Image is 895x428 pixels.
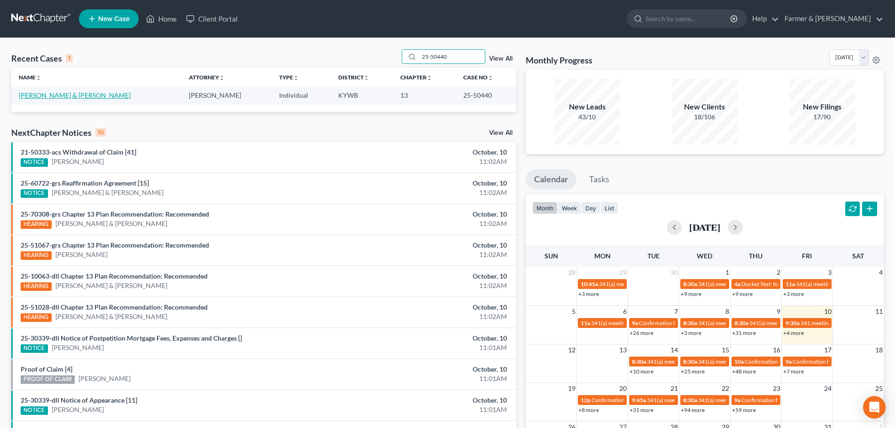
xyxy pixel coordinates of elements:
div: October, 10 [351,210,507,219]
a: +3 more [783,290,804,297]
div: 11:02AM [351,188,507,197]
div: October, 10 [351,334,507,343]
span: 3 [827,267,833,278]
a: +48 more [732,368,756,375]
span: 12p [581,397,591,404]
a: Chapterunfold_more [400,74,432,81]
span: 4 [878,267,884,278]
div: 18/106 [672,112,738,122]
span: 14 [669,344,679,356]
span: 10:45a [581,280,598,288]
button: list [600,202,618,214]
h2: [DATE] [689,222,720,232]
span: 21 [669,383,679,394]
span: 8:30a [683,319,697,327]
div: HEARING [21,313,52,322]
span: 12 [567,344,576,356]
td: 13 [393,86,456,104]
a: [PERSON_NAME] [52,343,104,352]
div: October, 10 [351,365,507,374]
span: 9a [786,358,792,365]
span: Sat [852,252,864,260]
span: 30 [669,267,679,278]
div: October, 10 [351,241,507,250]
a: +25 more [681,368,705,375]
span: 6 [622,306,628,317]
i: unfold_more [293,75,299,81]
span: 10a [734,358,744,365]
a: 25-60722-grs Reaffirmation Agreement [15] [21,179,149,187]
button: week [558,202,581,214]
span: Sun [545,252,558,260]
a: +94 more [681,406,705,413]
span: 8:30a [683,358,697,365]
div: NextChapter Notices [11,127,106,138]
a: [PERSON_NAME] & [PERSON_NAME] [19,91,131,99]
a: 25-10063-dll Chapter 13 Plan Recommendation: Recommended [21,272,208,280]
a: Help [747,10,779,27]
a: +9 more [732,290,753,297]
a: Attorneyunfold_more [189,74,225,81]
div: 11:02AM [351,219,507,228]
div: New Filings [789,101,855,112]
span: 10 [823,306,833,317]
span: 15 [721,344,730,356]
span: 16 [772,344,781,356]
div: 1 [66,54,73,62]
div: Open Intercom Messenger [863,396,886,419]
span: Wed [697,252,712,260]
a: [PERSON_NAME] & [PERSON_NAME] [55,312,167,321]
div: 10 [95,128,106,137]
a: [PERSON_NAME] [55,250,108,259]
i: unfold_more [488,75,493,81]
span: 11a [581,319,590,327]
a: 25-70308-grs Chapter 13 Plan Recommendation: Recommended [21,210,209,218]
a: Proof of Claim [4] [21,365,72,373]
a: [PERSON_NAME] [52,157,104,166]
span: 1 [724,267,730,278]
span: 341(a) meeting for [PERSON_NAME] [698,358,789,365]
span: 13 [618,344,628,356]
span: 19 [567,383,576,394]
div: HEARING [21,220,52,229]
td: [PERSON_NAME] [181,86,272,104]
span: 341(a) meeting for [PERSON_NAME] [698,397,789,404]
span: 8:30a [683,397,697,404]
a: [PERSON_NAME] [52,405,104,414]
span: Confirmation hearing for [PERSON_NAME] & [PERSON_NAME] [639,319,795,327]
a: +26 more [630,329,654,336]
span: 341(a) meeting for [PERSON_NAME] [599,280,690,288]
span: 9a [632,319,638,327]
a: 25-30339-dll Notice of Appearance [11] [21,396,137,404]
div: Recent Cases [11,53,73,64]
a: +3 more [578,290,599,297]
span: Confirmation hearing for [PERSON_NAME] [741,397,848,404]
span: New Case [98,16,130,23]
span: 5 [571,306,576,317]
div: NOTICE [21,344,48,353]
span: 8:30a [683,280,697,288]
div: October, 10 [351,272,507,281]
span: 23 [772,383,781,394]
div: New Leads [554,101,620,112]
a: +8 more [578,406,599,413]
a: View All [489,130,513,136]
span: 11a [786,280,795,288]
a: Typeunfold_more [279,74,299,81]
span: 9 [776,306,781,317]
a: +3 more [681,329,701,336]
a: +7 more [783,368,804,375]
span: 9a [734,397,740,404]
td: KYWB [331,86,393,104]
div: 11:01AM [351,374,507,383]
span: 22 [721,383,730,394]
div: 11:02AM [351,250,507,259]
div: 11:02AM [351,281,507,290]
span: Thu [749,252,763,260]
a: +31 more [732,329,756,336]
a: +4 more [783,329,804,336]
span: 341(a) meeting for [PERSON_NAME] & [PERSON_NAME] [749,319,890,327]
i: unfold_more [36,75,41,81]
td: Individual [272,86,331,104]
span: Mon [594,252,611,260]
